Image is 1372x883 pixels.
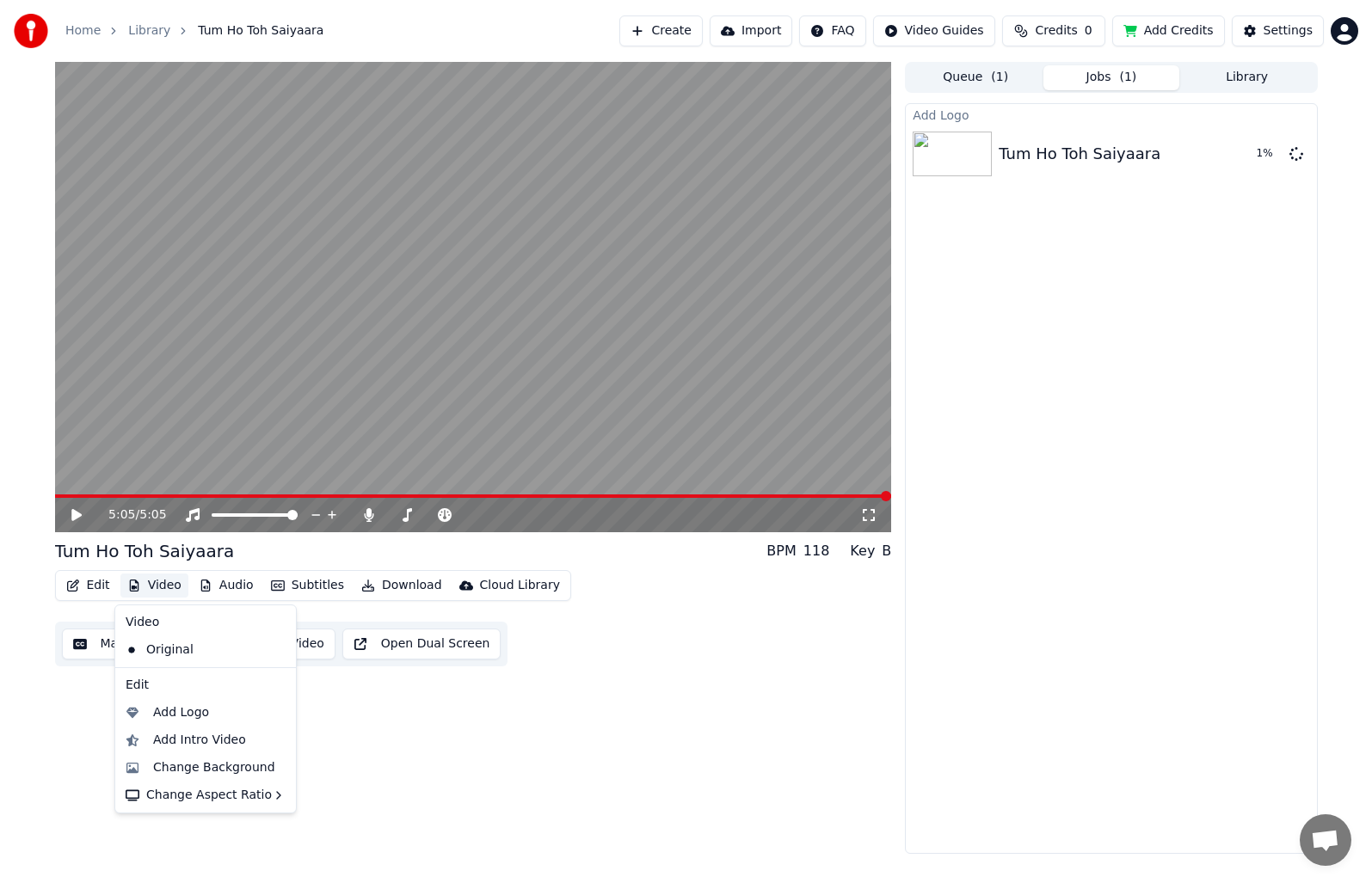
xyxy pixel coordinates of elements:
a: Library [128,22,170,40]
div: Edit [119,671,292,699]
button: Video [120,573,188,598]
button: Create [619,15,703,46]
div: Key [850,541,875,561]
div: Original [119,636,267,664]
span: Tum Ho Toh Saiyaara [198,22,323,40]
div: 118 [803,541,830,561]
span: Credits [1035,22,1077,40]
button: Settings [1232,15,1324,46]
div: B [882,541,891,561]
div: Cloud Library [480,577,560,594]
div: Change Aspect Ratio [119,782,292,809]
button: Open Dual Screen [342,629,501,659]
div: 1 % [1257,147,1283,161]
span: 5:05 [139,506,166,524]
a: Home [65,22,101,40]
nav: breadcrumb [65,22,323,40]
button: Jobs [1043,65,1179,90]
div: Add Logo [906,104,1316,125]
div: Change Background [153,759,275,776]
button: Credits0 [1002,15,1105,46]
button: Queue [907,65,1043,90]
span: ( 1 ) [991,69,1008,86]
span: 0 [1085,22,1092,40]
img: youka [14,14,48,48]
button: Video Guides [873,15,995,46]
button: Audio [192,573,261,598]
button: Edit [59,573,117,598]
button: Library [1179,65,1315,90]
div: BPM [766,541,796,561]
div: Add Intro Video [153,732,246,749]
button: FAQ [799,15,865,46]
button: Add Credits [1112,15,1225,46]
div: Video [119,609,292,636]
div: Add Logo [153,704,209,721]
span: 5:05 [108,506,135,524]
div: Open chat [1300,814,1351,866]
div: Tum Ho Toh Saiyaara [55,539,235,563]
button: Import [710,15,792,46]
button: Subtitles [264,573,351,598]
div: Tum Ho Toh Saiyaara [999,142,1160,166]
button: Download [354,573,449,598]
span: ( 1 ) [1119,69,1136,86]
div: / [108,506,150,524]
div: Settings [1264,22,1313,40]
button: Manual Sync [62,629,188,659]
